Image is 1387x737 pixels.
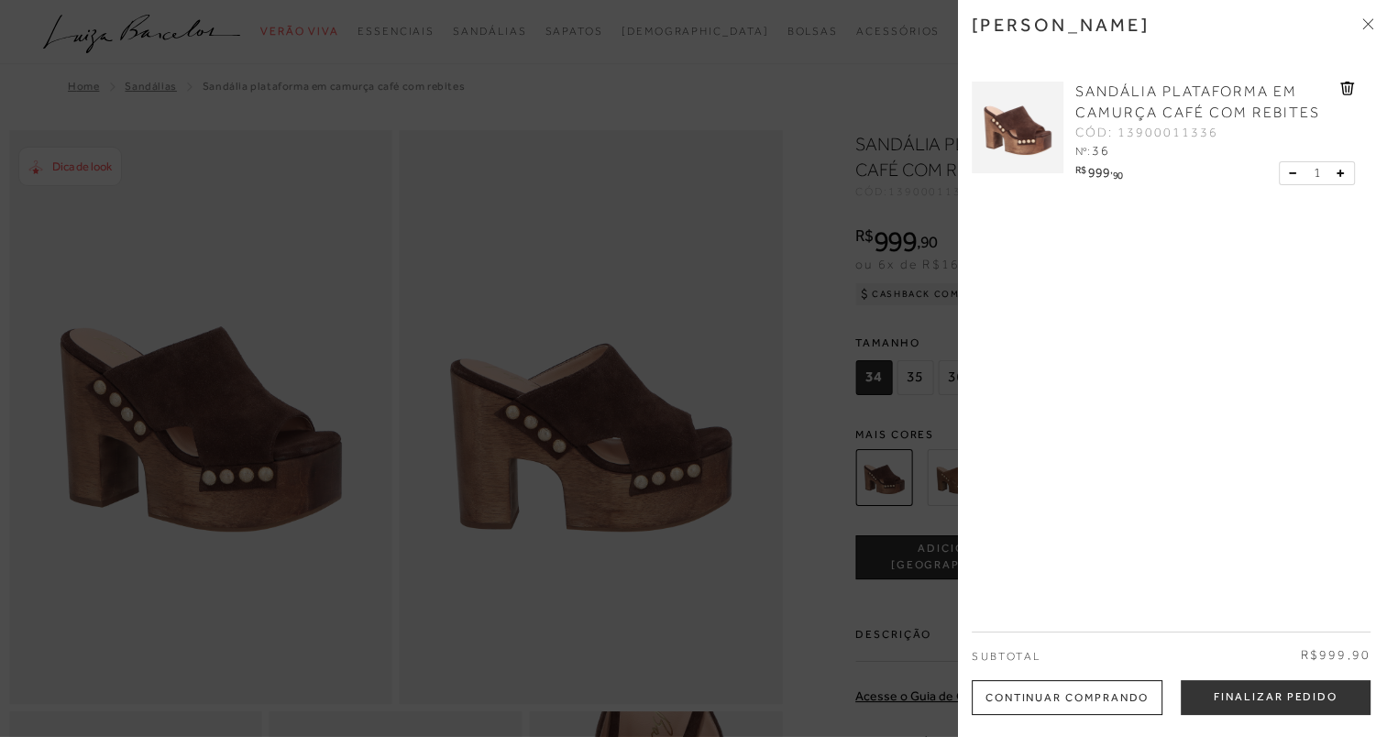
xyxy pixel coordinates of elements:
span: 999 [1088,165,1110,180]
span: Nº: [1075,145,1090,158]
img: SANDÁLIA PLATAFORMA EM CAMURÇA CAFÉ COM REBITES [972,82,1063,173]
h3: [PERSON_NAME] [972,14,1150,36]
div: Continuar Comprando [972,680,1162,715]
i: , [1110,165,1123,175]
span: SANDÁLIA PLATAFORMA EM CAMURÇA CAFÉ COM REBITES [1075,83,1320,121]
span: 1 [1313,163,1320,182]
button: Finalizar Pedido [1181,680,1370,715]
i: R$ [1075,165,1085,175]
span: R$999,90 [1300,646,1370,665]
span: 36 [1092,143,1110,158]
span: Subtotal [972,650,1040,663]
a: SANDÁLIA PLATAFORMA EM CAMURÇA CAFÉ COM REBITES [1075,82,1336,124]
span: 90 [1113,170,1123,181]
span: CÓD: 13900011336 [1075,124,1218,142]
